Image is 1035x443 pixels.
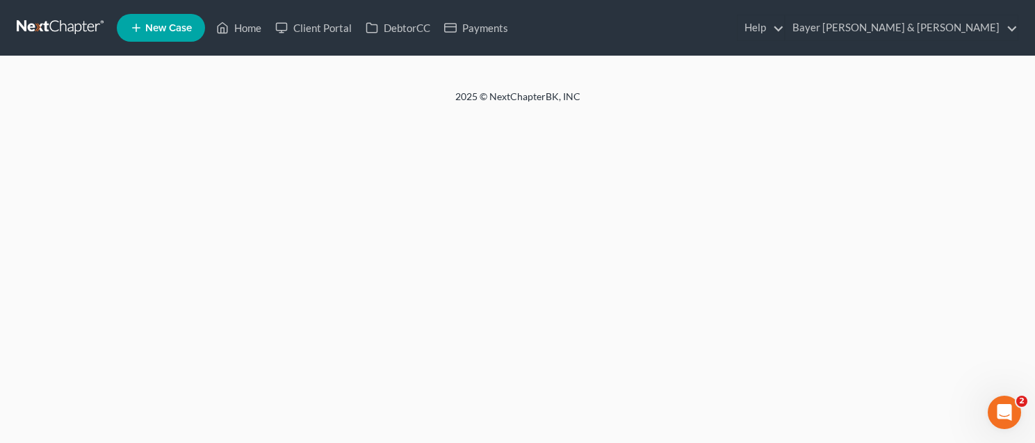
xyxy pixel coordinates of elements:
[988,396,1021,429] iframe: Intercom live chat
[268,15,359,40] a: Client Portal
[359,15,437,40] a: DebtorCC
[1016,396,1027,407] span: 2
[117,14,205,42] new-legal-case-button: New Case
[209,15,268,40] a: Home
[437,15,515,40] a: Payments
[737,15,784,40] a: Help
[122,90,914,115] div: 2025 © NextChapterBK, INC
[785,15,1018,40] a: Bayer [PERSON_NAME] & [PERSON_NAME]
